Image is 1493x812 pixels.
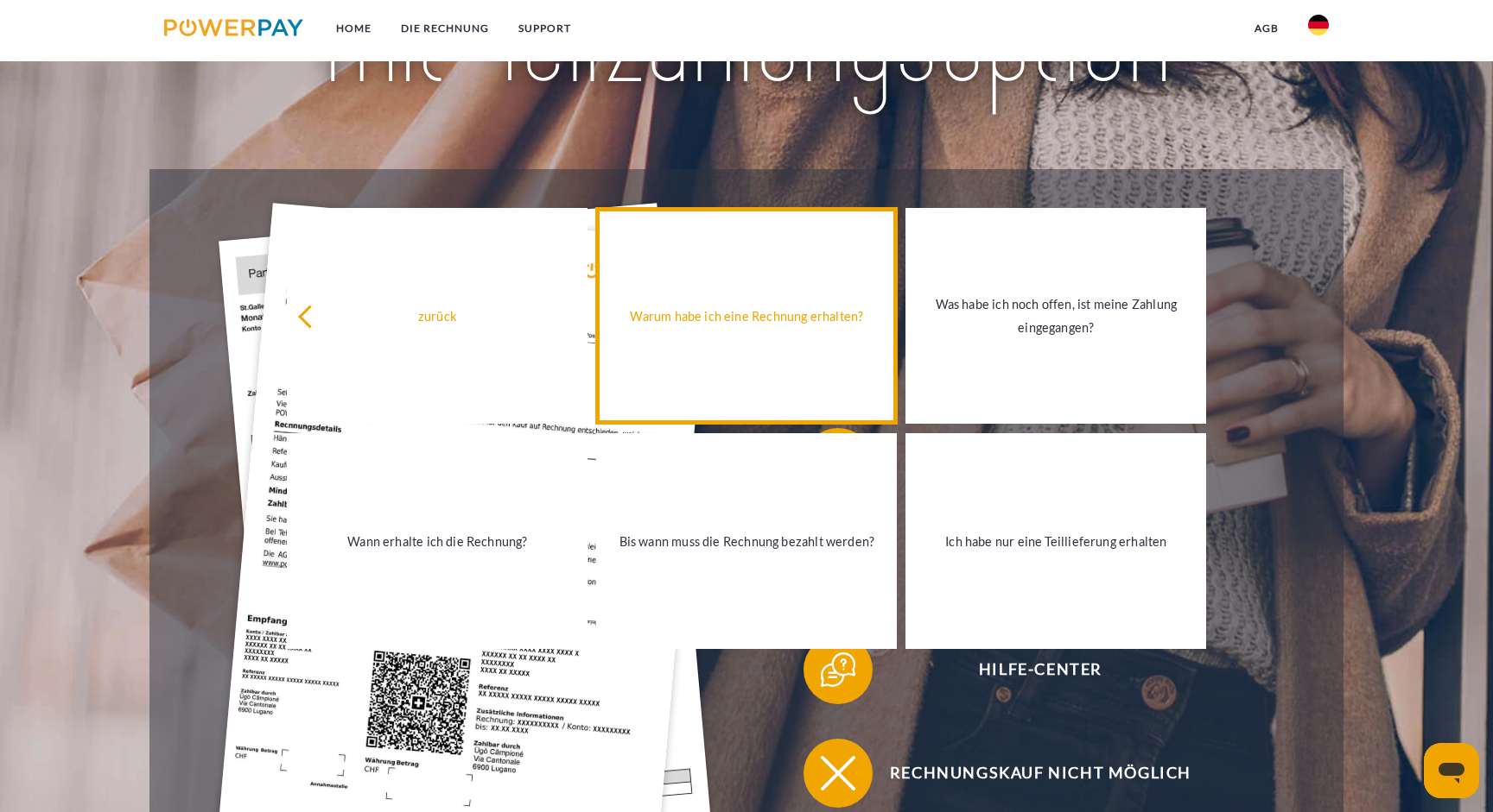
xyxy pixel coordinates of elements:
[916,293,1196,339] div: Was habe ich noch offen, ist meine Zahlung eingegangen?
[829,635,1252,704] span: Hilfe-Center
[1308,15,1329,35] img: de
[816,648,860,691] img: qb_help.svg
[504,13,586,44] a: SUPPORT
[607,530,886,553] div: Bis wann muss die Rechnung bezahlt werden?
[297,530,577,553] div: Wann erhalte ich die Rechnung?
[386,13,504,44] a: DIE RECHNUNG
[164,19,303,36] img: logo-powerpay.svg
[1424,743,1479,798] iframe: Schaltfläche zum Öffnen des Messaging-Fensters
[916,530,1196,553] div: Ich habe nur eine Teillieferung erhalten
[607,305,886,328] div: Warum habe ich eine Rechnung erhalten?
[829,739,1252,808] span: Rechnungskauf nicht möglich
[297,305,577,328] div: zurück
[321,13,386,44] a: Home
[905,208,1206,424] a: Was habe ich noch offen, ist meine Zahlung eingegangen?
[804,635,1253,704] button: Hilfe-Center
[1240,13,1293,44] a: agb
[804,739,1253,808] button: Rechnungskauf nicht möglich
[816,752,860,795] img: qb_close.svg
